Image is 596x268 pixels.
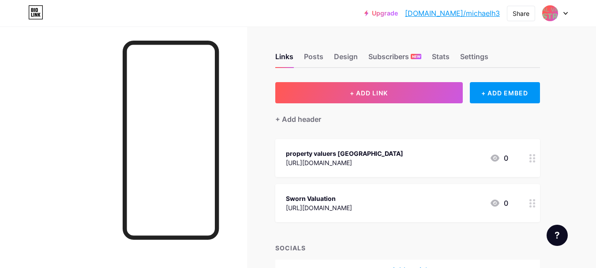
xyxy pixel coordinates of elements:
div: Links [275,51,293,67]
button: + ADD LINK [275,82,463,103]
span: NEW [412,54,420,59]
div: 0 [490,153,508,163]
div: Share [513,9,529,18]
div: [URL][DOMAIN_NAME] [286,158,403,167]
div: Settings [460,51,488,67]
div: [URL][DOMAIN_NAME] [286,203,352,212]
div: SOCIALS [275,243,540,253]
div: Design [334,51,358,67]
div: Stats [432,51,450,67]
div: 0 [490,198,508,208]
div: Sworn Valuation [286,194,352,203]
div: + ADD EMBED [470,82,540,103]
img: Michael [542,5,559,22]
span: + ADD LINK [350,89,388,97]
a: Upgrade [364,10,398,17]
div: Subscribers [368,51,421,67]
div: Posts [304,51,323,67]
div: + Add header [275,114,321,125]
div: property valuers [GEOGRAPHIC_DATA] [286,149,403,158]
a: [DOMAIN_NAME]/michaelh3 [405,8,500,19]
